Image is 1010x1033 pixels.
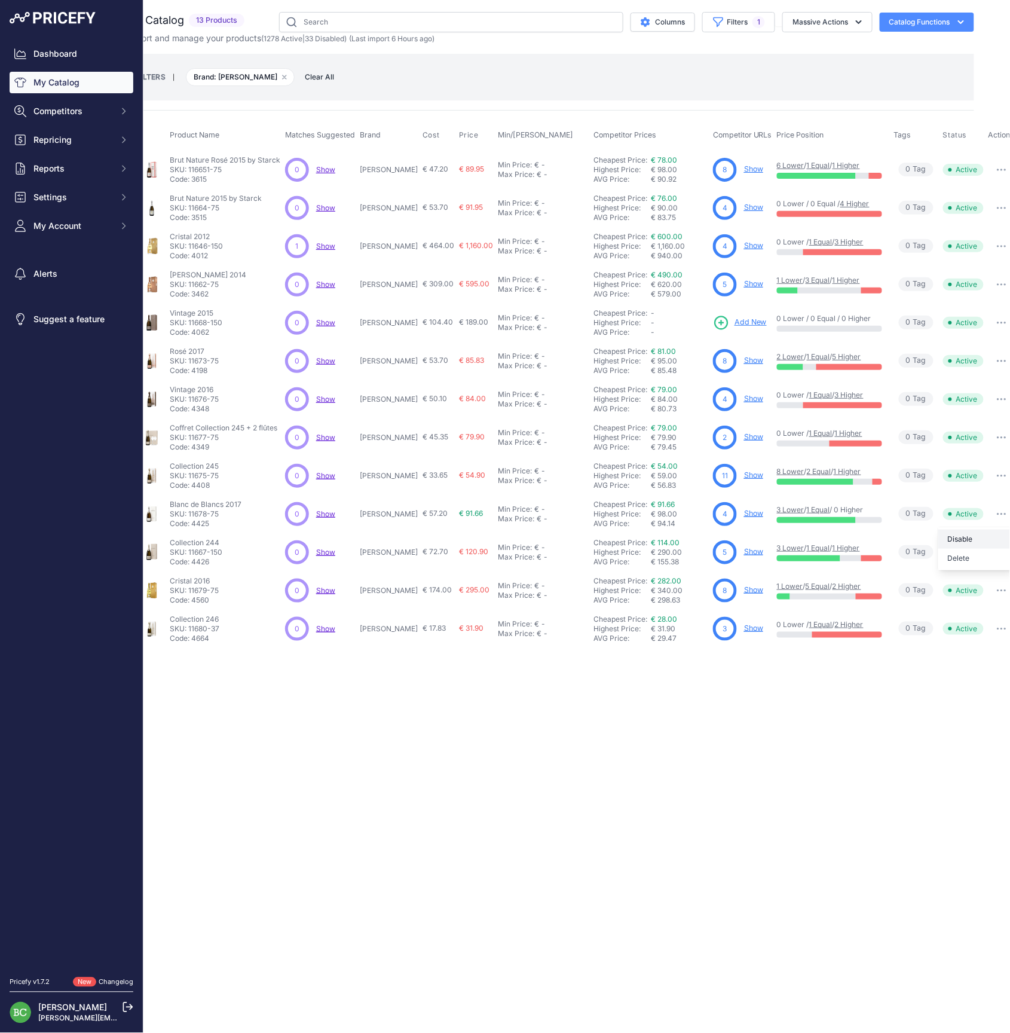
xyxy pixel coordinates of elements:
span: 0 [295,317,299,328]
div: € [534,160,539,170]
a: Show [316,395,335,404]
a: Cheapest Price: [593,385,647,394]
span: € 47.20 [423,164,448,173]
div: Min Price: [498,160,532,170]
div: € 579.00 [651,289,708,299]
span: Settings [33,191,112,203]
div: Max Price: [498,399,534,409]
p: Code: 3462 [170,289,246,299]
p: / / [777,352,882,362]
div: - [541,170,547,179]
div: € [537,285,541,294]
span: - [651,318,654,327]
span: € 95.00 [651,356,677,365]
a: Cheapest Price: [593,576,647,585]
a: Show [744,203,763,212]
a: Show [744,279,763,288]
a: Alerts [10,263,133,285]
div: Max Price: [498,170,534,179]
span: 0 [295,356,299,366]
span: 0 [295,203,299,213]
p: 0 Lower / / [777,237,882,247]
button: My Account [10,215,133,237]
span: € 595.00 [459,279,489,288]
a: € 114.00 [651,538,680,547]
p: [PERSON_NAME] [360,356,418,366]
p: [PERSON_NAME] 2014 [170,270,246,280]
div: AVG Price: [593,328,651,337]
span: Active [943,240,984,252]
a: Show [316,356,335,365]
a: Show [316,586,335,595]
span: Brand [360,130,381,139]
div: € [534,275,539,285]
div: - [541,399,547,409]
span: My Account [33,220,112,232]
a: Show [316,318,335,327]
span: Show [316,242,335,250]
p: SKU: 11664-75 [170,203,262,213]
span: Cost [423,130,439,140]
div: AVG Price: [593,289,651,299]
a: Cheapest Price: [593,194,647,203]
div: Max Price: [498,246,534,256]
button: Settings [10,187,133,208]
div: - [539,352,545,361]
a: 3 Lower [777,505,804,514]
p: SKU: 11662-75 [170,280,246,289]
span: 0 [906,279,911,290]
span: € 84.00 [459,394,486,403]
span: Active [943,355,984,367]
p: Brut Nature Rosé 2015 by Starck [170,155,280,165]
span: Status [943,130,967,140]
span: 8 [723,356,727,366]
a: Show [744,241,763,250]
a: Show [316,165,335,174]
a: 33 Disabled [305,34,344,43]
a: Show [316,433,335,442]
div: € 90.92 [651,175,708,184]
span: Show [316,624,335,633]
span: 13 Products [189,14,244,27]
span: € 89.95 [459,164,484,173]
a: 1 Equal [809,620,833,629]
p: Vintage 2015 [170,308,222,318]
div: Min Price: [498,390,532,399]
span: (Last import 6 Hours ago) [349,34,434,43]
span: 5 [723,279,727,290]
a: Show [744,624,763,632]
span: Price Position [777,130,824,139]
a: Changelog [99,978,133,986]
a: Cheapest Price: [593,155,647,164]
div: - [539,390,545,399]
div: € [534,198,539,208]
div: € [534,313,539,323]
span: 0 [906,202,911,213]
span: Show [316,548,335,557]
a: Show [744,164,763,173]
a: 1 Equal [809,429,833,438]
span: 0 [906,317,911,328]
span: Matches Suggested [285,130,355,139]
span: ( | ) [261,34,347,43]
div: Max Price: [498,208,534,218]
span: Add New [734,317,767,328]
span: Active [943,202,984,214]
a: Cheapest Price: [593,423,647,432]
button: Reports [10,158,133,179]
a: Show [744,509,763,518]
h2: My Catalog [127,12,184,29]
a: € 282.00 [651,576,681,585]
p: SKU: 11646-150 [170,242,223,251]
p: Brut Nature 2015 by Starck [170,194,262,203]
a: 2 Lower [777,352,804,361]
a: 3 Lower [777,543,804,552]
a: € 91.66 [651,500,675,509]
a: 1 Equal [809,237,833,246]
span: 4 [723,394,727,405]
div: € [534,237,539,246]
div: € 940.00 [651,251,708,261]
div: € [537,361,541,371]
